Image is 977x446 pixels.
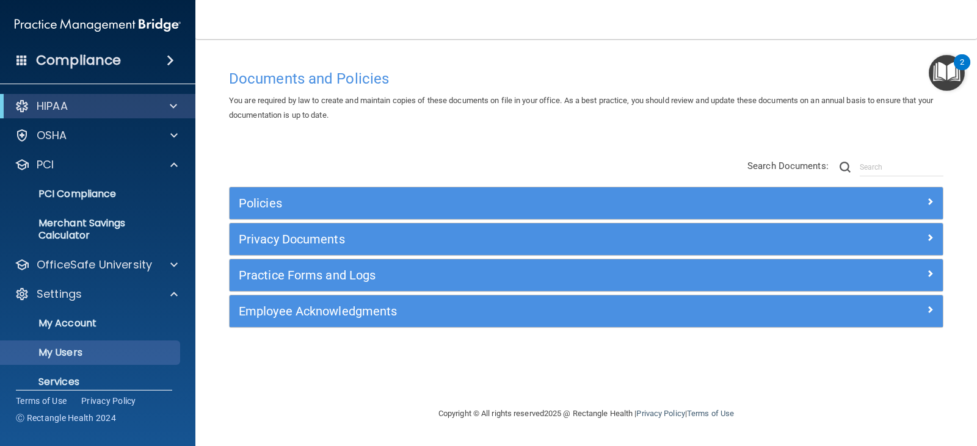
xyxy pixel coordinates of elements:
[929,55,965,91] button: Open Resource Center, 2 new notifications
[8,188,175,200] p: PCI Compliance
[239,304,755,318] h5: Employee Acknowledgments
[15,99,177,113] a: HIPAA
[363,394,809,433] div: Copyright © All rights reserved 2025 @ Rectangle Health | |
[229,71,943,87] h4: Documents and Policies
[16,412,116,424] span: Ⓒ Rectangle Health 2024
[239,232,755,246] h5: Privacy Documents
[37,157,54,172] p: PCI
[15,257,178,272] a: OfficeSafe University
[81,395,136,407] a: Privacy Policy
[15,128,178,143] a: OSHA
[636,409,685,418] a: Privacy Policy
[239,229,934,249] a: Privacy Documents
[860,158,943,176] input: Search
[840,162,851,173] img: ic-search.3b580494.png
[15,13,181,37] img: PMB logo
[8,317,175,329] p: My Account
[8,217,175,242] p: Merchant Savings Calculator
[239,196,755,210] h5: Policies
[8,347,175,359] p: My Users
[747,160,829,171] span: Search Documents:
[37,99,68,113] p: HIPAA
[687,409,734,418] a: Terms of Use
[8,376,175,388] p: Services
[229,96,933,120] span: You are required by law to create and maintain copies of these documents on file in your office. ...
[960,62,964,78] div: 2
[15,287,178,301] a: Settings
[239,193,934,213] a: Policies
[16,395,67,407] a: Terms of Use
[239,265,934,285] a: Practice Forms and Logs
[766,365,962,414] iframe: Drift Widget Chat Controller
[36,52,121,69] h4: Compliance
[239,301,934,321] a: Employee Acknowledgments
[239,268,755,282] h5: Practice Forms and Logs
[15,157,178,172] a: PCI
[37,287,82,301] p: Settings
[37,257,152,272] p: OfficeSafe University
[37,128,67,143] p: OSHA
